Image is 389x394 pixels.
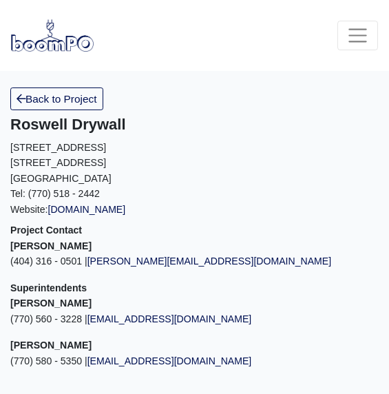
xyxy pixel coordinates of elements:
[337,21,378,50] button: Toggle navigation
[10,140,379,156] p: [STREET_ADDRESS]
[10,298,92,309] strong: [PERSON_NAME]
[87,256,331,267] a: [PERSON_NAME][EMAIL_ADDRESS][DOMAIN_NAME]
[11,19,94,51] img: boomPO
[10,155,379,171] p: [STREET_ADDRESS]
[10,225,82,236] span: Project Contact
[10,253,379,269] p: (404) 316 - 0501 |
[87,313,252,324] a: [EMAIL_ADDRESS][DOMAIN_NAME]
[10,116,379,134] h5: Roswell Drywall
[10,116,379,217] div: Website:
[10,340,92,351] strong: [PERSON_NAME]
[10,282,87,293] span: Superintendents
[10,87,103,110] a: Back to Project
[10,353,379,369] p: (770) 580 - 5350 |
[48,204,126,215] a: [DOMAIN_NAME]
[10,171,379,187] p: [GEOGRAPHIC_DATA]
[87,355,252,366] a: [EMAIL_ADDRESS][DOMAIN_NAME]
[10,240,92,251] strong: [PERSON_NAME]
[10,186,379,202] p: Tel: (770) 518 - 2442
[10,311,379,327] p: (770) 560 - 3228 |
